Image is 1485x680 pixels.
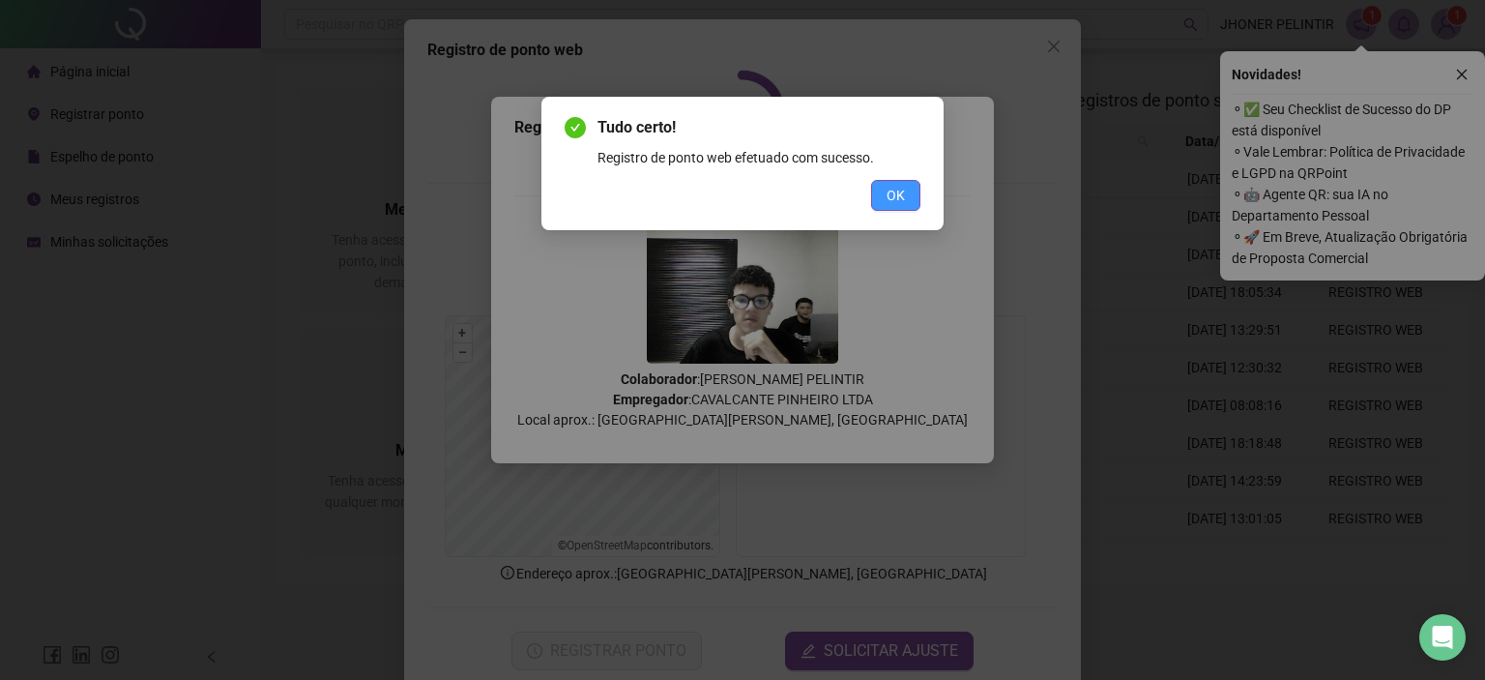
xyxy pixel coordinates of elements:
span: OK [887,185,905,206]
span: check-circle [565,117,586,138]
button: OK [871,180,920,211]
span: Tudo certo! [597,116,920,139]
div: Open Intercom Messenger [1419,614,1466,661]
div: Registro de ponto web efetuado com sucesso. [597,147,920,168]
